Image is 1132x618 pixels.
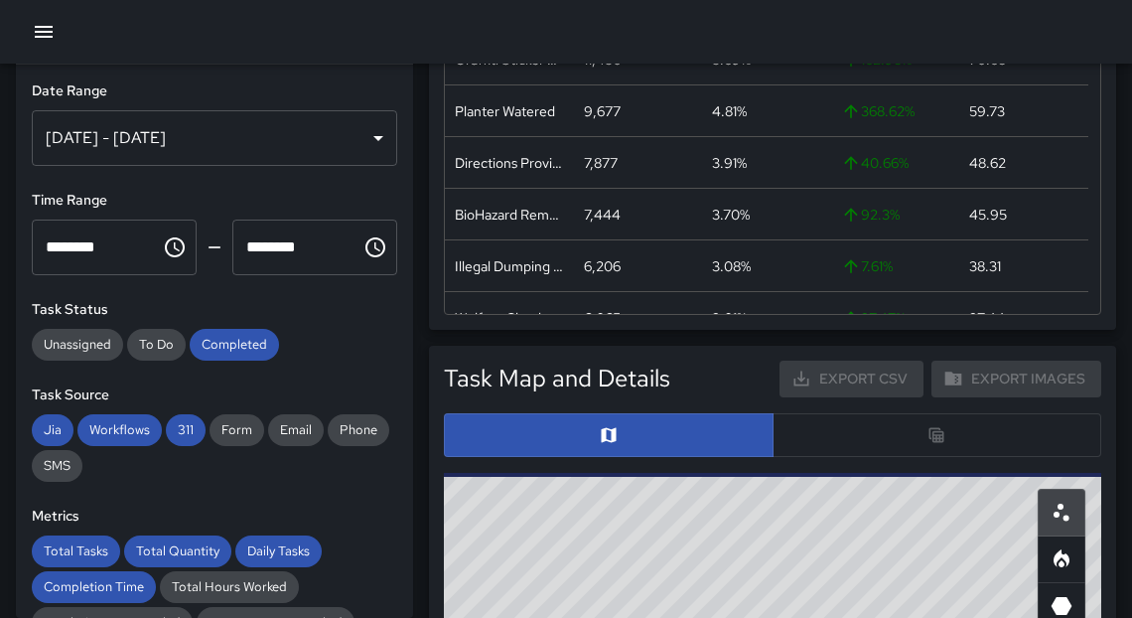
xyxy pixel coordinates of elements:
[235,536,322,567] div: Daily Tasks
[328,421,389,438] span: Phone
[32,190,397,212] h6: Time Range
[712,205,750,225] div: 3.70%
[166,421,206,438] span: 311
[584,308,621,328] div: 6,065
[1050,547,1073,571] svg: Heatmap
[32,80,397,102] h6: Date Range
[444,363,670,394] h5: Task Map and Details
[328,414,389,446] div: Phone
[77,421,162,438] span: Workflows
[969,256,1001,276] div: 38.31
[712,153,747,173] div: 3.91%
[841,153,909,173] span: 40.66 %
[32,329,123,361] div: Unassigned
[1038,489,1085,537] button: Scatterplot
[32,578,156,595] span: Completion Time
[841,256,893,276] span: 7.61 %
[124,536,231,567] div: Total Quantity
[841,308,906,328] span: 37.47 %
[584,153,618,173] div: 7,877
[1050,594,1073,618] svg: 3D Heatmap
[32,457,82,474] span: SMS
[969,101,1005,121] div: 59.73
[969,153,1006,173] div: 48.62
[841,101,915,121] span: 368.62 %
[712,101,747,121] div: 4.81%
[235,542,322,559] span: Daily Tasks
[455,205,564,225] div: BioHazard Removed
[190,336,279,353] span: Completed
[160,571,299,603] div: Total Hours Worked
[32,506,397,528] h6: Metrics
[584,205,621,225] div: 7,444
[127,329,186,361] div: To Do
[584,101,621,121] div: 9,677
[455,101,555,121] div: Planter Watered
[268,414,324,446] div: Email
[210,421,264,438] span: Form
[32,385,397,406] h6: Task Source
[1038,536,1085,583] button: Heatmap
[32,414,73,446] div: Jia
[712,308,747,328] div: 3.01%
[166,414,206,446] div: 311
[841,205,900,225] span: 92.3 %
[268,421,324,438] span: Email
[32,571,156,603] div: Completion Time
[355,228,395,267] button: Choose time, selected time is 11:59 PM
[190,329,279,361] div: Completed
[455,153,564,173] div: Directions Provided
[32,542,120,559] span: Total Tasks
[969,205,1007,225] div: 45.95
[455,308,564,328] div: Welfare Check Conducted
[584,256,621,276] div: 6,206
[32,536,120,567] div: Total Tasks
[124,542,231,559] span: Total Quantity
[77,414,162,446] div: Workflows
[32,336,123,353] span: Unassigned
[1050,501,1073,525] svg: Scatterplot
[32,299,397,321] h6: Task Status
[127,336,186,353] span: To Do
[32,110,397,166] div: [DATE] - [DATE]
[712,256,751,276] div: 3.08%
[32,450,82,482] div: SMS
[155,228,195,267] button: Choose time, selected time is 12:00 AM
[32,421,73,438] span: Jia
[210,414,264,446] div: Form
[969,308,1005,328] div: 37.44
[160,578,299,595] span: Total Hours Worked
[455,256,564,276] div: Illegal Dumping Removed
